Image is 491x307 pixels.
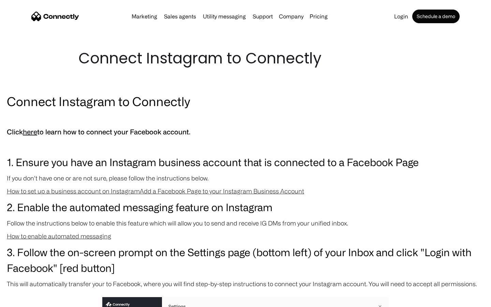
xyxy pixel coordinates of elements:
[23,128,37,136] a: here
[7,279,484,289] p: This will automatically transfer your to Facebook, where you will find step-by-step instructions ...
[7,126,484,138] h5: Click to learn how to connect your Facebook account.
[78,48,413,69] h1: Connect Instagram to Connectly
[14,295,41,305] ul: Language list
[7,113,484,123] p: ‍
[7,141,484,151] p: ‍
[279,12,303,21] div: Company
[140,188,304,194] a: Add a Facebook Page to your Instagram Business Account
[7,154,484,170] h3: 1. Ensure you have an Instagram business account that is connected to a Facebook Page
[7,93,484,110] h2: Connect Instagram to Connectly
[7,295,41,305] aside: Language selected: English
[7,188,140,194] a: How to set up a business account on Instagram
[250,14,276,19] a: Support
[412,10,460,23] a: Schedule a demo
[7,173,484,183] p: If you don't have one or are not sure, please follow the instructions below.
[7,218,484,228] p: Follow the instructions below to enable this feature which will allow you to send and receive IG ...
[7,233,111,239] a: How to enable automated messaging
[391,14,411,19] a: Login
[307,14,330,19] a: Pricing
[7,199,484,215] h3: 2. Enable the automated messaging feature on Instagram
[161,14,199,19] a: Sales agents
[200,14,249,19] a: Utility messaging
[129,14,160,19] a: Marketing
[7,244,484,276] h3: 3. Follow the on-screen prompt on the Settings page (bottom left) of your Inbox and click "Login ...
